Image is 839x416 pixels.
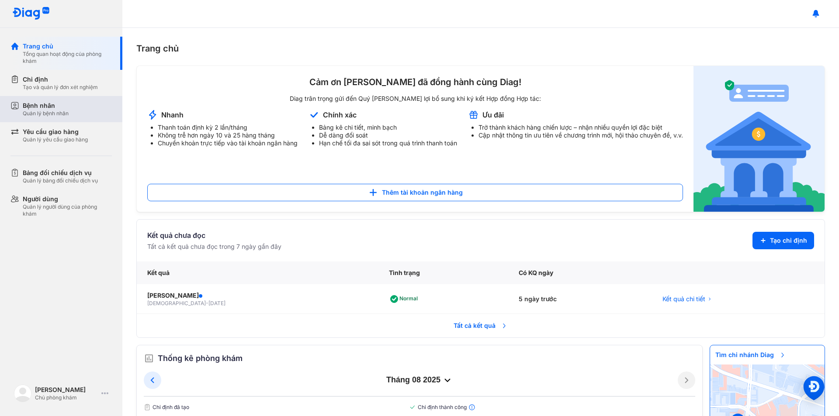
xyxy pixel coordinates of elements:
[389,292,421,306] div: Normal
[144,404,151,411] img: document.50c4cfd0.svg
[508,261,652,284] div: Có KQ ngày
[23,84,98,91] div: Tạo và quản lý đơn xét nghiệm
[23,101,69,110] div: Bệnh nhân
[662,295,705,303] span: Kết quả chi tiết
[770,236,807,245] span: Tạo chỉ định
[161,110,184,120] div: Nhanh
[23,110,69,117] div: Quản lý bệnh nhân
[161,375,678,385] div: tháng 08 2025
[147,110,158,120] img: account-announcement
[710,345,791,364] span: Tìm chi nhánh Diag
[508,284,652,314] div: 5 ngày trước
[137,261,378,284] div: Kết quả
[208,300,225,306] span: [DATE]
[35,385,98,394] div: [PERSON_NAME]
[23,42,112,51] div: Trang chủ
[147,230,281,241] div: Kết quả chưa đọc
[158,131,298,139] li: Không trễ hơn ngày 10 và 25 hàng tháng
[468,110,479,120] img: account-announcement
[319,139,457,147] li: Hạn chế tối đa sai sót trong quá trình thanh toán
[23,177,98,184] div: Quản lý bảng đối chiếu dịch vụ
[319,124,457,131] li: Bảng kê chi tiết, minh bạch
[136,42,825,55] div: Trang chủ
[23,51,112,65] div: Tổng quan hoạt động của phòng khám
[12,7,50,21] img: logo
[147,291,368,300] div: [PERSON_NAME]
[147,300,206,306] span: [DEMOGRAPHIC_DATA]
[752,232,814,249] button: Tạo chỉ định
[23,127,88,136] div: Yêu cầu giao hàng
[144,404,409,411] span: Chỉ định đã tạo
[147,95,683,103] div: Diag trân trọng gửi đến Quý [PERSON_NAME] lợi bổ sung khi ký kết Hợp đồng Hợp tác:
[147,76,683,88] div: Cảm ơn [PERSON_NAME] đã đồng hành cùng Diag!
[378,261,508,284] div: Tình trạng
[482,110,504,120] div: Ưu đãi
[206,300,208,306] span: -
[23,75,98,84] div: Chỉ định
[158,352,243,364] span: Thống kê phòng khám
[319,131,457,139] li: Dễ dàng đối soát
[693,66,825,212] img: account-announcement
[468,404,475,411] img: info.7e716105.svg
[448,316,513,335] span: Tất cả kết quả
[158,139,298,147] li: Chuyển khoản trực tiếp vào tài khoản ngân hàng
[23,136,88,143] div: Quản lý yêu cầu giao hàng
[147,242,281,251] div: Tất cả kết quả chưa đọc trong 7 ngày gần đây
[478,131,683,139] li: Cập nhật thông tin ưu tiên về chương trình mới, hội thảo chuyên đề, v.v.
[14,385,31,402] img: logo
[23,203,112,217] div: Quản lý người dùng của phòng khám
[147,184,683,201] button: Thêm tài khoản ngân hàng
[409,404,695,411] span: Chỉ định thành công
[323,110,357,120] div: Chính xác
[309,110,319,120] img: account-announcement
[23,195,112,203] div: Người dùng
[409,404,416,411] img: checked-green.01cc79e0.svg
[478,124,683,131] li: Trở thành khách hàng chiến lược – nhận nhiều quyền lợi đặc biệt
[144,353,154,364] img: order.5a6da16c.svg
[23,168,98,177] div: Bảng đối chiếu dịch vụ
[158,124,298,131] li: Thanh toán định kỳ 2 lần/tháng
[35,394,98,401] div: Chủ phòng khám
